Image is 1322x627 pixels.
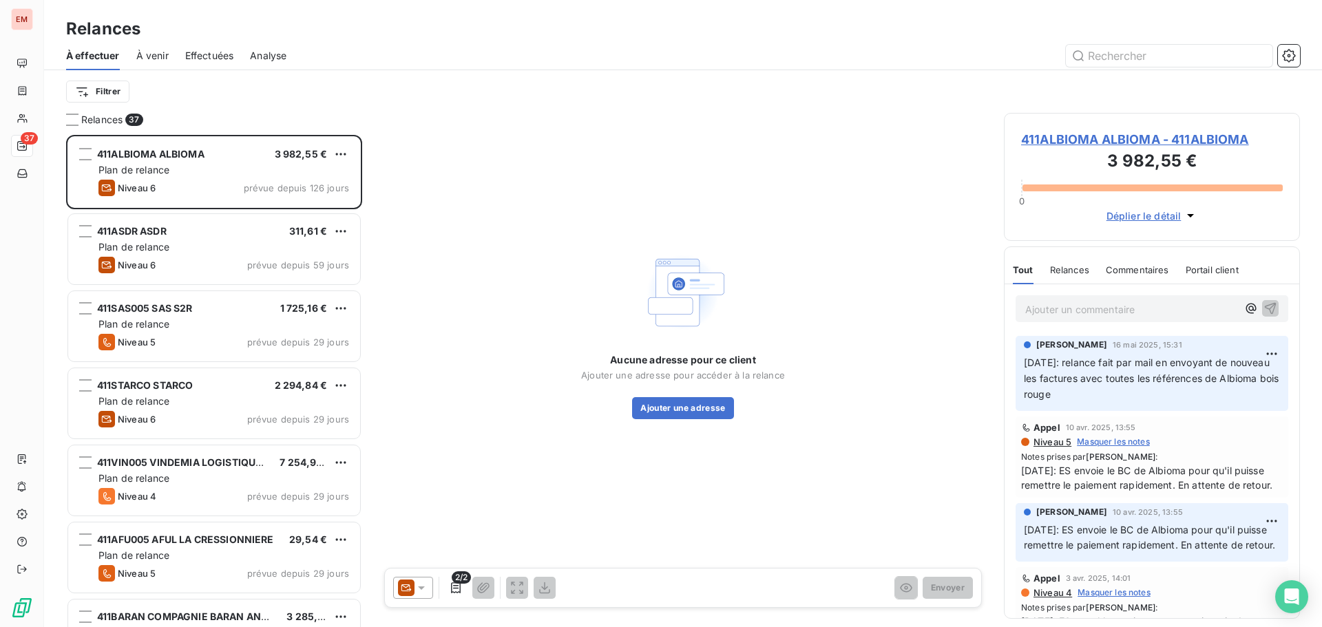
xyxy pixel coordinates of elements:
span: Appel [1034,422,1060,433]
span: Ajouter une adresse pour accéder à la relance [581,370,785,381]
div: grid [66,135,362,627]
span: À venir [136,49,169,63]
span: 37 [125,114,143,126]
span: 411SAS005 SAS S2R [97,302,193,314]
span: 10 avr. 2025, 13:55 [1066,423,1136,432]
span: 311,61 € [289,225,327,237]
span: 411AFU005 AFUL LA CRESSIONNIERE [97,533,274,545]
span: Commentaires [1106,264,1169,275]
span: Analyse [250,49,286,63]
span: prévue depuis 29 jours [247,568,349,579]
span: Aucune adresse pour ce client [610,353,755,367]
img: Logo LeanPay [11,597,33,619]
span: [PERSON_NAME] [1036,506,1107,518]
span: Masquer les notes [1077,436,1150,448]
span: 411STARCO STARCO [97,379,193,391]
span: Notes prises par : [1021,602,1283,614]
span: 411ASDR ASDR [97,225,167,237]
span: Appel [1034,573,1060,584]
button: Envoyer [923,577,973,599]
span: Relances [81,113,123,127]
span: 411VIN005 VINDEMIA LOGISTIQUE / VL1 [97,456,286,468]
h3: Relances [66,17,140,41]
span: Relances [1050,264,1089,275]
span: Plan de relance [98,472,169,484]
span: 2 294,84 € [275,379,328,391]
span: Plan de relance [98,318,169,330]
span: prévue depuis 29 jours [247,414,349,425]
button: Filtrer [66,81,129,103]
span: Niveau 5 [118,337,156,348]
span: Niveau 5 [1032,436,1071,447]
span: Niveau 4 [1032,587,1072,598]
span: 1 725,16 € [280,302,328,314]
a: 37 [11,135,32,157]
span: [DATE]: ES envoie le BC de Albioma pour qu'il puisse remettre le paiement rapidement. En attente ... [1021,463,1283,492]
span: 0 [1019,195,1025,206]
span: Effectuées [185,49,234,63]
span: 3 982,55 € [275,148,328,160]
div: EM [11,8,33,30]
span: prévue depuis 29 jours [247,337,349,348]
span: Plan de relance [98,241,169,253]
span: Plan de relance [98,549,169,561]
span: prévue depuis 29 jours [247,491,349,502]
span: 411ALBIOMA ALBIOMA [97,148,204,160]
div: Open Intercom Messenger [1275,580,1308,613]
span: prévue depuis 59 jours [247,259,349,270]
span: [PERSON_NAME] [1036,339,1107,351]
button: Déplier le détail [1102,208,1202,224]
span: Niveau 6 [118,414,156,425]
span: 7 254,96 € [280,456,332,468]
span: Tout [1013,264,1034,275]
span: 3 avr. 2025, 14:01 [1066,574,1131,582]
span: 10 avr. 2025, 13:55 [1113,508,1183,516]
span: [DATE]: ES envoie le BC de Albioma pour qu'il puisse remettre le paiement rapidement. En attente ... [1024,524,1275,551]
span: Niveau 6 [118,182,156,193]
span: 37 [21,132,38,145]
h3: 3 982,55 € [1021,149,1283,176]
span: Plan de relance [98,395,169,407]
span: 3 285,77 € [286,610,338,622]
span: 2/2 [452,571,471,584]
span: prévue depuis 126 jours [244,182,349,193]
img: Empty state [639,248,727,337]
span: [PERSON_NAME] [1086,602,1155,613]
input: Rechercher [1066,45,1272,67]
span: À effectuer [66,49,120,63]
span: [DATE]: relance fait par mail en envoyant de nouveau les factures avec toutes les références de A... [1024,357,1281,400]
span: 411ALBIOMA ALBIOMA - 411ALBIOMA [1021,130,1283,149]
span: Notes prises par : [1021,451,1283,463]
span: Plan de relance [98,164,169,176]
span: Niveau 5 [118,568,156,579]
span: Portail client [1186,264,1239,275]
span: Niveau 4 [118,491,156,502]
span: 16 mai 2025, 15:31 [1113,341,1182,349]
span: [PERSON_NAME] [1086,451,1155,462]
span: 29,54 € [289,533,327,545]
span: 411BARAN COMPAGNIE BARAN AND CO INVEST [97,610,324,622]
span: Déplier le détail [1106,209,1182,223]
span: Niveau 6 [118,259,156,270]
button: Ajouter une adresse [632,397,733,419]
span: Masquer les notes [1078,586,1151,599]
